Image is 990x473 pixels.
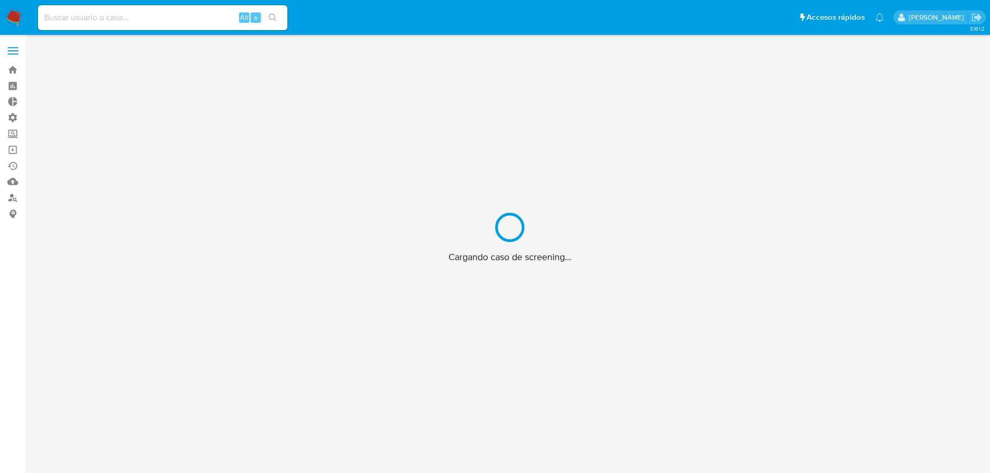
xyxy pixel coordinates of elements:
span: s [254,12,257,22]
button: search-icon [262,10,283,25]
span: Alt [240,12,248,22]
a: Salir [971,12,982,23]
input: Buscar usuario o caso... [38,11,287,24]
p: nicolas.tyrkiel@mercadolibre.com [909,12,968,22]
span: Cargando caso de screening... [448,251,571,263]
span: Accesos rápidos [807,12,865,23]
a: Notificaciones [875,13,884,22]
